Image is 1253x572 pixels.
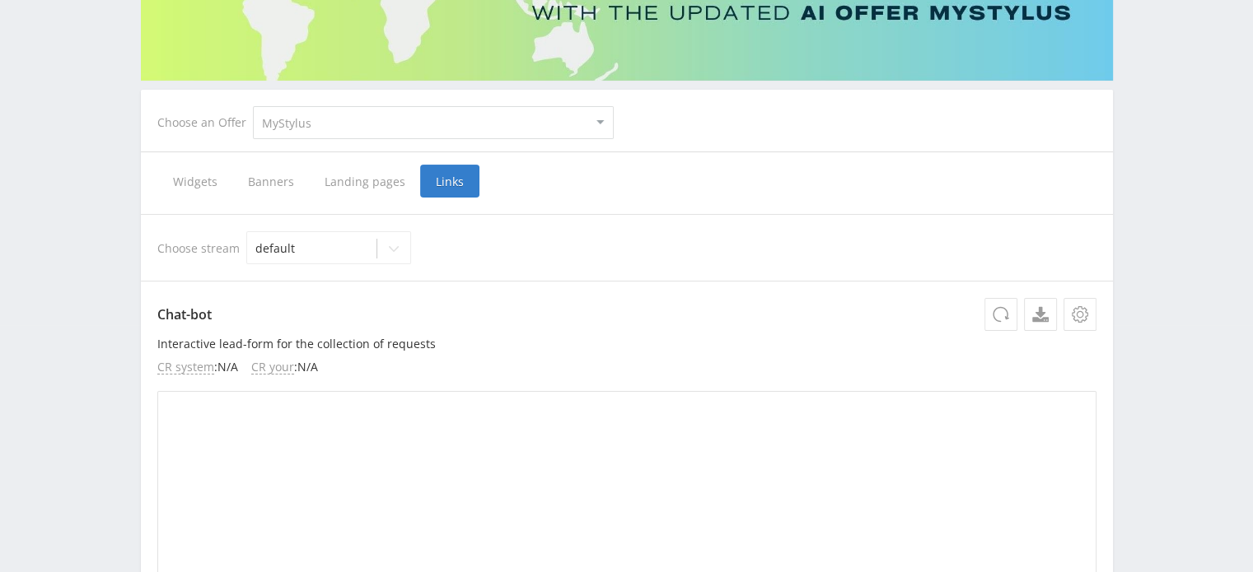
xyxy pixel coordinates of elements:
li: : N/A [157,360,238,374]
a: Download [1024,298,1057,331]
p: Interactive lead-form for the collection of requests [157,337,1096,351]
span: Landing pages [309,165,420,198]
div: Choose stream [157,231,1096,264]
li: : N/A [251,360,318,374]
span: Links [420,165,479,198]
p: Chat-bot [157,298,1096,331]
span: Widgets [157,165,232,198]
button: Update [984,298,1017,331]
button: Settings [1064,298,1096,331]
span: CR your [251,360,294,374]
span: CR system [157,360,214,374]
span: Banners [232,165,309,198]
div: Choose an Offer [157,116,253,129]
